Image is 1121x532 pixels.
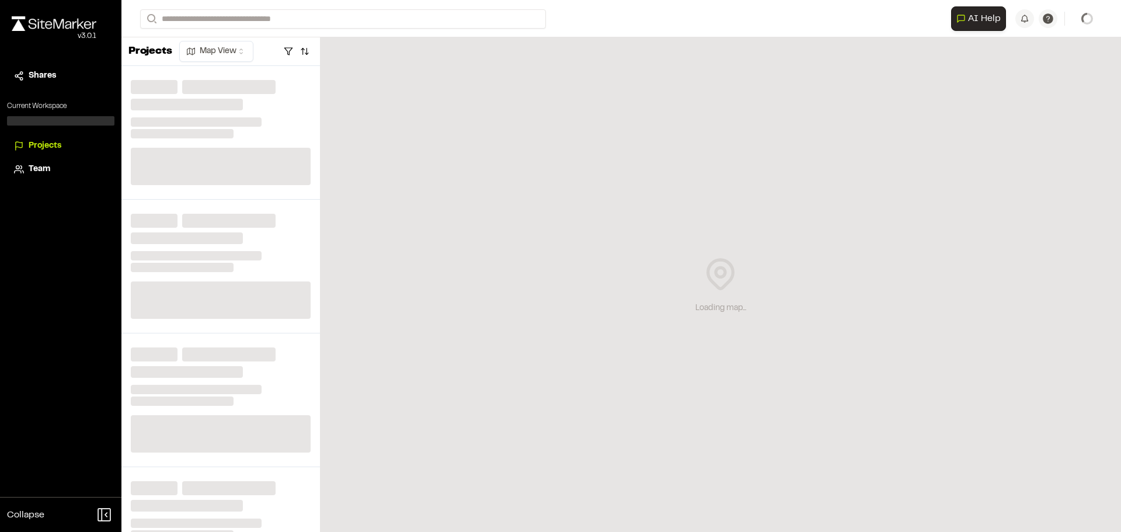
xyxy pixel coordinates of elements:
[12,31,96,41] div: Oh geez...please don't...
[7,101,114,112] p: Current Workspace
[12,16,96,31] img: rebrand.png
[14,69,107,82] a: Shares
[14,140,107,152] a: Projects
[951,6,1011,31] div: Open AI Assistant
[968,12,1001,26] span: AI Help
[29,140,61,152] span: Projects
[140,9,161,29] button: Search
[951,6,1006,31] button: Open AI Assistant
[7,508,44,522] span: Collapse
[695,302,746,315] div: Loading map...
[29,69,56,82] span: Shares
[14,163,107,176] a: Team
[29,163,50,176] span: Team
[128,44,172,60] p: Projects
